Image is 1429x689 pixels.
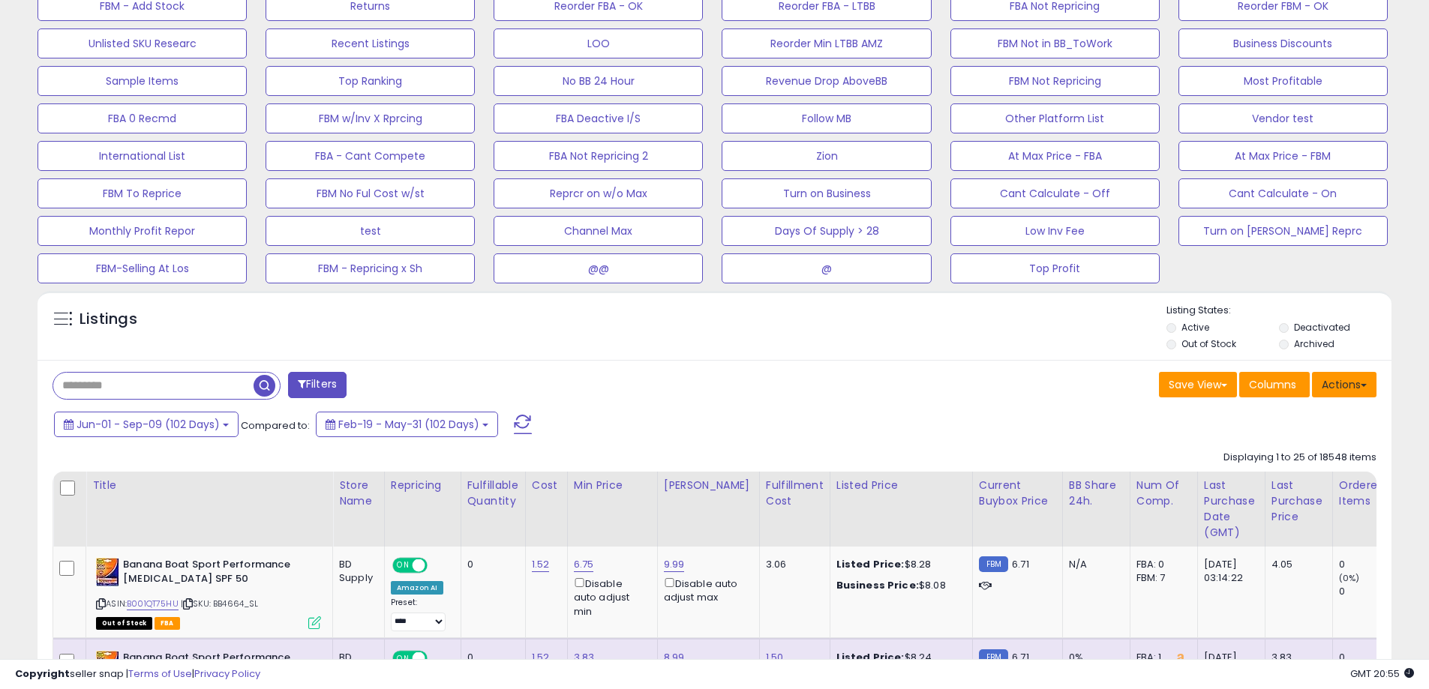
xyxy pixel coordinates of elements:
[950,216,1160,246] button: Low Inv Fee
[494,141,703,171] button: FBA Not Repricing 2
[1012,650,1029,664] span: 6.71
[722,178,931,208] button: Turn on Business
[1271,651,1321,664] div: 3.83
[1271,558,1321,571] div: 4.05
[391,581,443,595] div: Amazon AI
[950,66,1160,96] button: FBM Not Repricing
[1178,103,1388,133] button: Vendor test
[1136,558,1186,571] div: FBA: 0
[339,478,378,509] div: Store Name
[15,667,260,682] div: seller snap | |
[950,141,1160,171] button: At Max Price - FBA
[339,651,373,678] div: BD Supply
[38,253,247,283] button: FBM-Selling At Los
[77,417,220,432] span: Jun-01 - Sep-09 (102 Days)
[574,650,595,665] a: 3.83
[494,103,703,133] button: FBA Deactive I/S
[1312,372,1376,397] button: Actions
[425,559,449,572] span: OFF
[494,178,703,208] button: Reprcr on w/o Max
[1204,478,1259,541] div: Last Purchase Date (GMT)
[836,578,919,592] b: Business Price:
[467,651,514,664] div: 0
[155,617,180,630] span: FBA
[664,557,685,572] a: 9.99
[950,28,1160,58] button: FBM Not in BB_ToWork
[722,253,931,283] button: @
[950,253,1160,283] button: Top Profit
[266,216,475,246] button: test
[467,558,514,571] div: 0
[836,558,961,571] div: $8.28
[494,253,703,283] button: @@
[1069,651,1118,664] div: 0%
[123,651,305,682] b: Banana Boat Sport Performance [MEDICAL_DATA] SPF 50
[836,478,966,493] div: Listed Price
[979,478,1056,509] div: Current Buybox Price
[1136,571,1186,585] div: FBM: 7
[394,559,413,572] span: ON
[38,178,247,208] button: FBM To Reprice
[766,558,818,571] div: 3.06
[722,28,931,58] button: Reorder Min LTBB AMZ
[836,650,905,664] b: Listed Price:
[38,141,247,171] button: International List
[722,103,931,133] button: Follow MB
[96,558,119,588] img: 51Tleb63PqL._SL40_.jpg
[391,598,449,631] div: Preset:
[394,652,413,664] span: ON
[836,557,905,571] b: Listed Price:
[532,650,550,665] a: 1.52
[38,103,247,133] button: FBA 0 Recmd
[54,412,239,437] button: Jun-01 - Sep-09 (102 Days)
[574,557,594,572] a: 6.75
[722,216,931,246] button: Days Of Supply > 28
[1178,28,1388,58] button: Business Discounts
[1159,372,1237,397] button: Save View
[1178,216,1388,246] button: Turn on [PERSON_NAME] Reprc
[123,558,305,589] b: Banana Boat Sport Performance [MEDICAL_DATA] SPF 50
[950,103,1160,133] button: Other Platform List
[1239,372,1310,397] button: Columns
[532,557,550,572] a: 1.52
[1223,451,1376,465] div: Displaying 1 to 25 of 18548 items
[494,28,703,58] button: LOO
[979,649,1008,665] small: FBM
[391,478,455,493] div: Repricing
[241,418,310,433] span: Compared to:
[194,667,260,681] a: Privacy Policy
[288,372,347,398] button: Filters
[494,66,703,96] button: No BB 24 Hour
[38,216,247,246] button: Monthly Profit Repor
[96,558,321,628] div: ASIN:
[494,216,703,246] button: Channel Max
[38,28,247,58] button: Unlisted SKU Researc
[1204,558,1253,585] div: [DATE] 03:14:22
[1339,572,1360,584] small: (0%)
[722,66,931,96] button: Revenue Drop AboveBB
[1136,651,1186,664] div: FBA: 1
[1178,178,1388,208] button: Cant Calculate - On
[15,667,70,681] strong: Copyright
[1178,66,1388,96] button: Most Profitable
[339,558,373,585] div: BD Supply
[338,417,479,432] span: Feb-19 - May-31 (102 Days)
[92,478,326,493] div: Title
[722,141,931,171] button: Zion
[1271,478,1326,525] div: Last Purchase Price
[836,651,961,664] div: $8.24
[1249,377,1296,392] span: Columns
[950,178,1160,208] button: Cant Calculate - Off
[664,575,748,604] div: Disable auto adjust max
[836,579,961,592] div: $8.08
[266,141,475,171] button: FBA - Cant Compete
[574,575,646,619] div: Disable auto adjust min
[467,478,519,509] div: Fulfillable Quantity
[425,652,449,664] span: OFF
[1339,478,1394,509] div: Ordered Items
[979,556,1008,572] small: FBM
[1069,558,1118,571] div: N/A
[96,651,119,681] img: 51Tleb63PqL._SL40_.jpg
[1350,667,1414,681] span: 2025-09-9 20:55 GMT
[96,617,152,630] span: All listings that are currently out of stock and unavailable for purchase on Amazon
